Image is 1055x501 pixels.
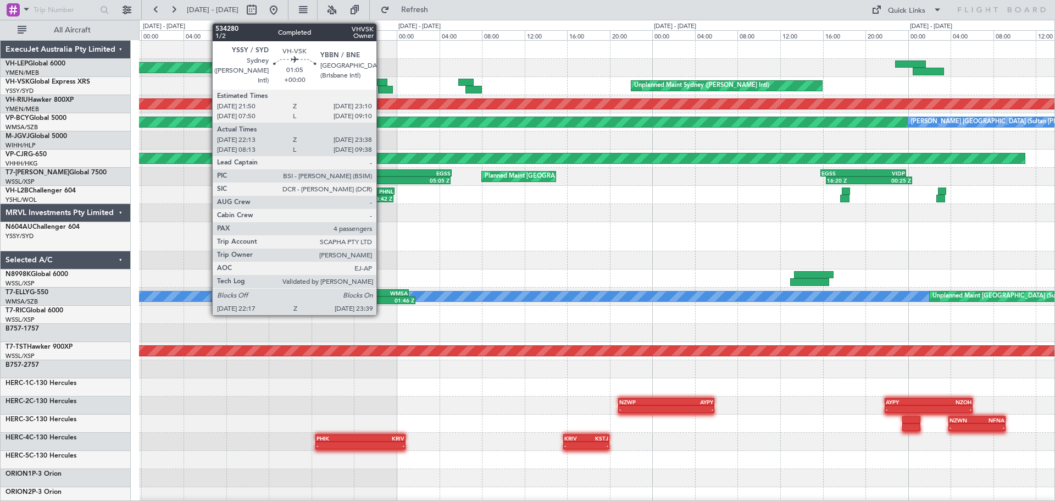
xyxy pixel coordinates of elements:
div: 08:00 [737,30,780,40]
div: AYPY [886,399,929,405]
div: 14:57 Z [301,297,357,304]
div: - [949,424,977,431]
a: YSSY/SYD [5,87,34,95]
span: ORION1 [5,471,32,477]
a: VH-LEPGlobal 6000 [5,60,65,67]
span: N8998K [5,271,31,278]
a: YSSY/SYD [5,232,34,240]
a: WIHH/HLP [5,141,36,150]
a: VH-RIUHawker 800XP [5,97,74,103]
div: [DATE] - [DATE] [143,22,185,31]
div: EGSS [821,170,863,177]
div: 16:00 [312,30,354,40]
div: 14:03 Z [265,297,290,304]
div: - [929,406,971,412]
span: T7-[PERSON_NAME] [5,169,69,176]
div: MMSL [326,188,360,195]
a: WSSL/XSP [5,178,35,186]
div: 08:00 [482,30,525,40]
div: HECA [297,290,352,296]
div: NFNA [977,417,1004,423]
span: VP-CJR [5,151,28,158]
div: 00:25 Z [869,177,912,184]
div: 08:00 [993,30,1036,40]
div: PHIK [316,435,360,442]
div: - [666,406,713,412]
div: Quick Links [888,5,925,16]
div: KSTJ [586,435,608,442]
div: KRIV [360,435,404,442]
span: T7-TST [5,344,27,350]
div: HECA [257,290,281,296]
a: B757-1757 [5,326,39,332]
span: N604AU [5,224,32,230]
a: ORION2P-3 Orion [5,489,62,496]
div: PHNL [360,188,393,195]
a: HERC-2C-130 Hercules [5,398,76,405]
span: VH-VSK [5,79,30,85]
a: N8998KGlobal 6000 [5,271,68,278]
span: M-JGVJ [5,133,30,140]
a: VP-BCYGlobal 5000 [5,115,66,122]
div: EGSS [397,170,451,177]
div: 09:15 Z [240,297,265,304]
div: 20:00 [865,30,908,40]
div: VOCB [343,170,397,177]
div: LEMD [234,290,258,296]
div: WMSA [352,290,408,296]
button: All Aircraft [12,21,119,39]
span: VH-LEP [5,60,28,67]
a: T7-RICGlobal 6000 [5,307,63,314]
a: WMSA/SZB [5,123,38,131]
div: 04:00 [695,30,738,40]
div: - [360,442,404,449]
div: 19:00 Z [344,177,397,184]
a: N604AUChallenger 604 [5,224,80,230]
span: VH-L2B [5,188,29,194]
div: - [564,442,586,449]
a: HERC-4C-130 Hercules [5,434,76,441]
a: WSSL/XSP [5,279,35,288]
div: - [619,406,667,412]
div: NZWP [619,399,667,405]
a: YMEN/MEB [5,105,39,113]
div: 16:00 [567,30,610,40]
a: VP-CJRG-650 [5,151,47,158]
div: VIDP [863,170,905,177]
span: All Aircraft [29,26,116,34]
a: ORION1P-3 Orion [5,471,62,477]
span: HERC-5 [5,453,29,459]
a: T7-ELLYG-550 [5,289,48,296]
div: [DATE] - [DATE] [398,22,441,31]
div: KRIV [564,435,586,442]
span: VP-BCY [5,115,29,122]
div: - [886,406,929,412]
span: ORION2 [5,489,32,496]
div: 04:00 [951,30,993,40]
div: 00:00 [908,30,951,40]
div: Planned Maint [GEOGRAPHIC_DATA] ([GEOGRAPHIC_DATA]) [485,168,658,185]
div: 20:00 [610,30,653,40]
div: [DATE] - [DATE] [910,22,952,31]
a: VH-L2BChallenger 604 [5,188,76,194]
span: Refresh [392,6,438,14]
a: YSHL/WOL [5,196,37,204]
span: B757-1 [5,326,27,332]
a: B757-2757 [5,362,39,368]
span: T7-ELLY [5,289,30,296]
div: NZWN [949,417,977,423]
div: 05:05 Z [397,177,449,184]
a: T7-TSTHawker 900XP [5,344,73,350]
div: - [586,442,608,449]
a: WMSA/SZB [5,298,38,306]
span: VH-RIU [5,97,28,103]
a: YMEN/MEB [5,69,39,77]
span: B757-2 [5,362,27,368]
a: M-JGVJGlobal 5000 [5,133,67,140]
button: Quick Links [866,1,947,19]
div: AYPY [666,399,713,405]
div: 17:14 Z [325,195,359,202]
div: 12:00 [780,30,823,40]
div: NZOH [929,399,971,405]
a: VHHH/HKG [5,159,38,168]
